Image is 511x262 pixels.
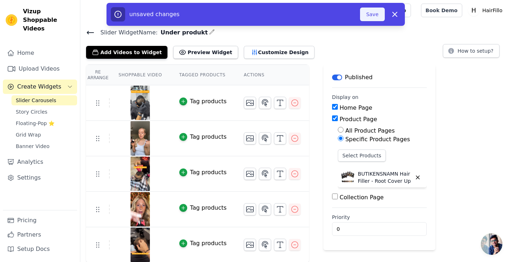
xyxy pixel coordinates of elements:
a: Story Circles [11,107,77,117]
button: Change Thumbnail [244,132,256,144]
label: Priority [332,214,427,221]
button: Add Videos to Widget [86,46,167,59]
a: Open chat [481,233,502,255]
button: Change Thumbnail [244,97,256,109]
label: Home Page [340,104,372,111]
p: BUTIKENSNAMN Hair Filler - Root Cover Up [358,170,412,185]
div: Edit Name [209,28,215,37]
th: Re Arrange [86,65,110,85]
button: Tag products [179,239,227,248]
img: vizup-images-c818.png [130,192,150,227]
img: vizup-images-3912.png [130,228,150,262]
button: Save [360,8,384,21]
a: Grid Wrap [11,130,77,140]
th: Shoppable Video [110,65,170,85]
span: Grid Wrap [16,131,41,138]
label: Product Page [340,116,377,123]
label: All Product Pages [345,127,395,134]
button: Tag products [179,97,227,106]
a: Settings [3,171,77,185]
div: Tag products [190,97,227,106]
button: Preview Widget [173,46,238,59]
div: Tag products [190,239,227,248]
a: Slider Carousels [11,95,77,105]
button: How to setup? [443,44,500,58]
span: Slider Widget Name: [95,28,158,37]
span: unsaved changes [129,11,180,18]
a: Setup Docs [3,242,77,256]
button: Tag products [179,204,227,212]
button: Tag products [179,168,227,177]
legend: Display on [332,94,359,101]
span: Story Circles [16,108,47,115]
a: Floating-Pop ⭐ [11,118,77,128]
button: Create Widgets [3,80,77,94]
img: vizup-images-0da1.png [130,86,150,120]
th: Tagged Products [171,65,235,85]
a: Pricing [3,213,77,228]
button: Delete widget [412,171,424,184]
div: Tag products [190,204,227,212]
p: Published [345,73,373,82]
span: Create Widgets [17,82,61,91]
label: Specific Product Pages [345,136,410,143]
th: Actions [235,65,309,85]
button: Customize Design [244,46,314,59]
div: Tag products [190,168,227,177]
a: Home [3,46,77,60]
img: vizup-images-ed72.png [130,157,150,191]
button: Tag products [179,133,227,141]
button: Change Thumbnail [244,203,256,215]
a: Upload Videos [3,62,77,76]
span: Floating-Pop ⭐ [16,120,55,127]
button: Change Thumbnail [244,239,256,251]
span: Banner Video [16,143,49,150]
span: Slider Carousels [16,97,56,104]
a: Banner Video [11,141,77,151]
img: vizup-images-e6a4.png [130,121,150,156]
a: Analytics [3,155,77,169]
img: BUTIKENSNAMN Hair Filler - Root Cover Up [341,170,355,185]
div: Tag products [190,133,227,141]
label: Collection Page [340,194,384,201]
button: Change Thumbnail [244,168,256,180]
a: How to setup? [443,49,500,56]
a: Partners [3,228,77,242]
span: Under produkt [158,28,208,37]
button: Select Products [338,149,386,162]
